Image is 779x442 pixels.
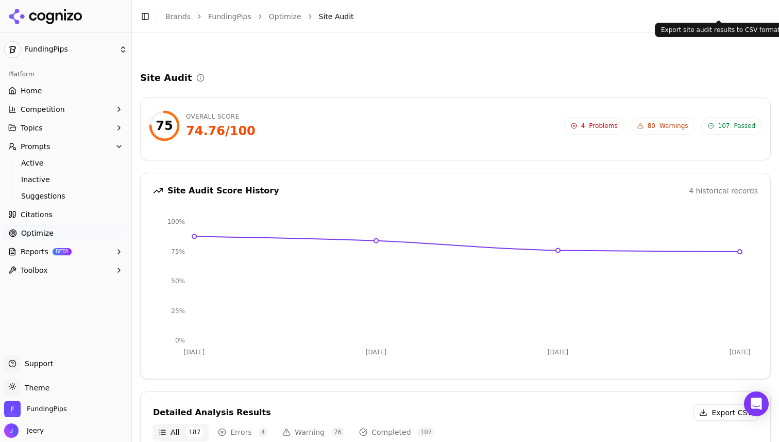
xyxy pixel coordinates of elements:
[269,11,301,22] a: Optimize
[140,71,192,85] h2: Site Audit
[165,12,191,21] a: Brands
[4,66,127,83] div: Platform
[21,86,42,96] span: Home
[354,424,440,440] button: Completed107
[21,265,48,275] span: Toolbox
[366,349,387,356] tspan: [DATE]
[17,189,115,203] a: Suggestions
[4,83,127,99] a: Home
[153,408,271,417] div: Detailed Analysis Results
[4,262,127,279] button: Toolbox
[25,45,115,54] span: FundingPips
[319,11,354,22] span: Site Audit
[21,358,53,369] span: Support
[417,427,435,437] span: 107
[21,141,50,152] span: Prompts
[277,424,350,440] button: Warning76
[171,277,185,285] tspan: 50%
[258,427,268,437] span: 4
[21,123,43,133] span: Topics
[21,104,65,114] span: Competition
[156,118,173,134] div: 75
[185,427,204,437] span: 187
[589,122,617,130] span: Problems
[4,41,21,58] img: FundingPips
[21,384,49,392] span: Theme
[331,427,345,437] span: 76
[4,423,19,438] img: Jeery
[21,158,111,168] span: Active
[734,122,755,130] span: Passed
[581,122,585,130] span: 4
[548,349,569,356] tspan: [DATE]
[4,101,127,118] button: Competition
[165,11,750,22] nav: breadcrumb
[171,307,185,315] tspan: 25%
[167,218,185,225] tspan: 100%
[171,248,185,255] tspan: 75%
[213,424,273,440] button: Errors4
[184,349,205,356] tspan: [DATE]
[718,122,730,130] span: 107
[693,404,758,421] button: Export CSV
[21,209,53,220] span: Citations
[4,401,21,417] img: FundingPips
[4,243,127,260] button: ReportsBETA
[186,112,256,121] div: Overall Score
[175,337,185,344] tspan: 0%
[689,186,758,196] div: 4 historical records
[208,11,251,22] a: FundingPips
[4,120,127,136] button: Topics
[648,122,655,130] span: 80
[27,404,67,414] span: FundingPips
[17,172,115,187] a: Inactive
[17,156,115,170] a: Active
[4,423,44,438] button: Open user button
[21,174,111,185] span: Inactive
[4,225,127,241] a: Optimize
[21,228,54,238] span: Optimize
[659,122,688,130] span: Warnings
[21,191,111,201] span: Suggestions
[53,248,72,255] span: BETA
[21,247,48,257] span: Reports
[730,349,751,356] tspan: [DATE]
[186,123,256,139] div: 74.76 / 100
[23,426,44,435] span: Jeery
[153,424,209,440] button: All187
[4,138,127,155] button: Prompts
[153,186,279,196] div: Site Audit Score History
[744,391,769,416] div: Open Intercom Messenger
[4,401,67,417] button: Open organization switcher
[4,206,127,223] a: Citations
